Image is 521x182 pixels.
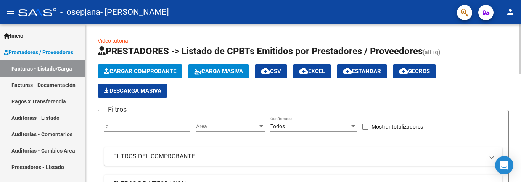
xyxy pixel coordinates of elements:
button: Descarga Masiva [98,84,167,98]
h3: Filtros [104,104,130,115]
div: Open Intercom Messenger [495,156,513,174]
span: Gecros [399,68,430,75]
mat-icon: person [506,7,515,16]
mat-expansion-panel-header: FILTROS DEL COMPROBANTE [104,147,502,166]
button: EXCEL [293,64,331,78]
span: Prestadores / Proveedores [4,48,73,56]
span: Carga Masiva [194,68,243,75]
mat-icon: cloud_download [343,66,352,76]
span: (alt+q) [423,48,441,56]
mat-icon: cloud_download [261,66,270,76]
app-download-masive: Descarga masiva de comprobantes (adjuntos) [98,84,167,98]
span: Todos [270,123,285,129]
a: Video tutorial [98,38,129,44]
span: - osepjana [60,4,100,21]
span: Inicio [4,32,23,40]
button: Gecros [393,64,436,78]
button: Carga Masiva [188,64,249,78]
button: Cargar Comprobante [98,64,182,78]
span: Area [196,123,258,130]
span: Cargar Comprobante [104,68,176,75]
button: CSV [255,64,287,78]
span: PRESTADORES -> Listado de CPBTs Emitidos por Prestadores / Proveedores [98,46,423,56]
mat-panel-title: FILTROS DEL COMPROBANTE [113,152,484,161]
button: Estandar [337,64,387,78]
span: Descarga Masiva [104,87,161,94]
mat-icon: menu [6,7,15,16]
mat-icon: cloud_download [299,66,308,76]
span: EXCEL [299,68,325,75]
mat-icon: cloud_download [399,66,408,76]
span: Estandar [343,68,381,75]
span: Mostrar totalizadores [371,122,423,131]
span: CSV [261,68,281,75]
span: - [PERSON_NAME] [100,4,169,21]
